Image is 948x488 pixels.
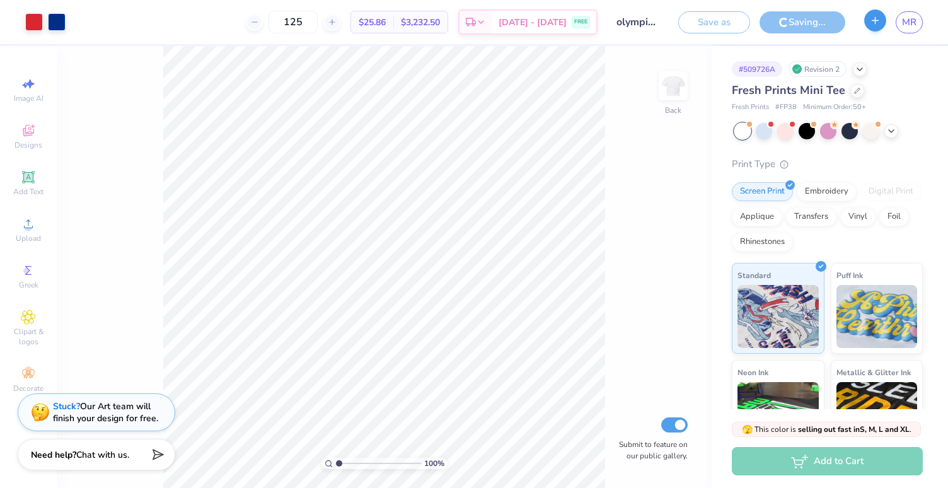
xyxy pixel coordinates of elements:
[53,400,80,412] strong: Stuck?
[269,11,318,33] input: – –
[499,16,567,29] span: [DATE] - [DATE]
[836,366,911,379] span: Metallic & Glitter Ink
[665,105,681,116] div: Back
[13,383,43,393] span: Decorate
[742,424,753,436] span: 🫣
[53,400,158,424] div: Our Art team will finish your design for free.
[732,182,793,201] div: Screen Print
[836,382,918,445] img: Metallic & Glitter Ink
[836,269,863,282] span: Puff Ink
[732,207,782,226] div: Applique
[574,18,587,26] span: FREE
[797,182,857,201] div: Embroidery
[775,102,797,113] span: # FP38
[14,140,42,150] span: Designs
[19,280,38,290] span: Greek
[732,233,793,252] div: Rhinestones
[789,61,847,77] div: Revision 2
[737,382,819,445] img: Neon Ink
[612,439,688,462] label: Submit to feature on our public gallery.
[14,93,43,103] span: Image AI
[798,424,910,434] strong: selling out fast in S, M, L and XL
[607,9,669,35] input: Untitled Design
[732,83,845,98] span: Fresh Prints Mini Tee
[6,327,50,347] span: Clipart & logos
[737,269,771,282] span: Standard
[902,15,916,30] span: MR
[31,449,76,461] strong: Need help?
[76,449,129,461] span: Chat with us.
[860,182,922,201] div: Digital Print
[896,11,923,33] a: MR
[742,424,911,435] span: This color is .
[732,102,769,113] span: Fresh Prints
[424,458,444,469] span: 100 %
[732,157,923,171] div: Print Type
[737,285,819,348] img: Standard
[879,207,909,226] div: Foil
[786,207,836,226] div: Transfers
[13,187,43,197] span: Add Text
[16,233,41,243] span: Upload
[401,16,440,29] span: $3,232.50
[661,73,686,98] img: Back
[836,285,918,348] img: Puff Ink
[737,366,768,379] span: Neon Ink
[803,102,866,113] span: Minimum Order: 50 +
[359,16,386,29] span: $25.86
[732,61,782,77] div: # 509726A
[840,207,876,226] div: Vinyl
